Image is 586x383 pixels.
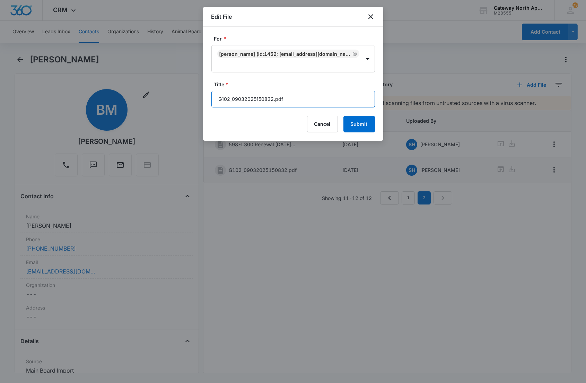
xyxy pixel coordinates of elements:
label: For [214,35,378,42]
button: Submit [343,116,375,132]
label: Title [214,81,378,88]
div: [PERSON_NAME] (ID:1452; [EMAIL_ADDRESS][DOMAIN_NAME]; 720-818-1537) [219,51,351,57]
h1: Edit File [211,12,232,21]
div: Remove Brenda Munro (ID:1452; brendagmunro@gmail.com; 720-818-1537) [351,51,357,56]
button: Cancel [307,116,338,132]
input: Title [211,91,375,107]
button: close [367,12,375,21]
